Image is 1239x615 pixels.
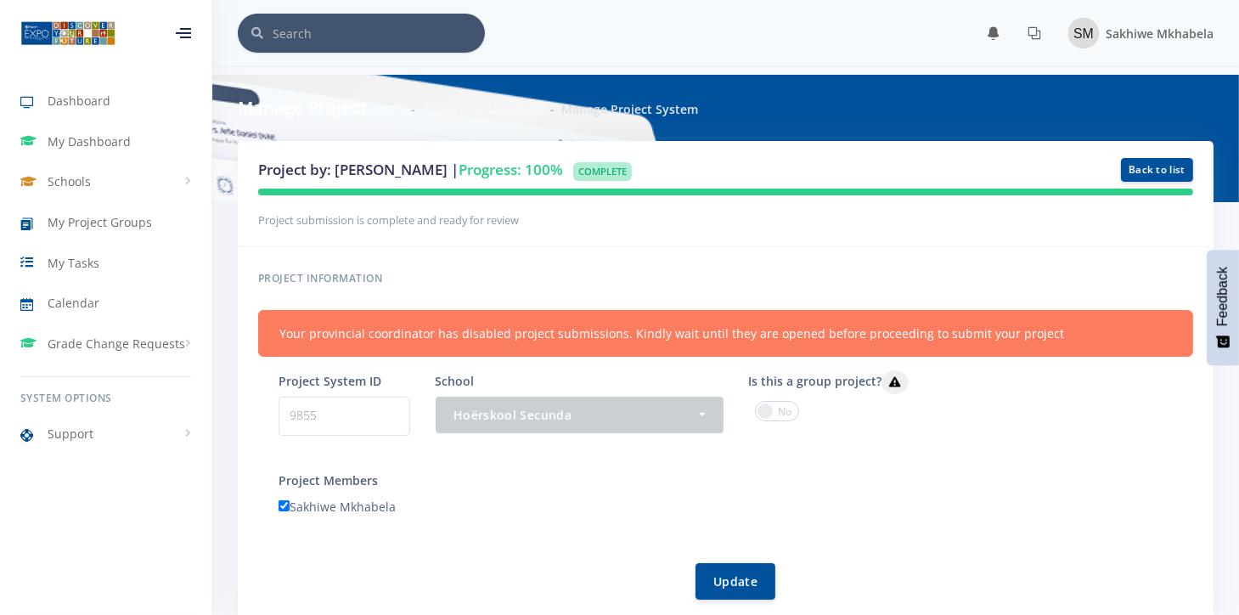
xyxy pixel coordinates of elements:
nav: breadcrumb [391,100,698,118]
div: Hoërskool Secunda [453,406,696,424]
a: Project Management [422,101,543,117]
img: Image placeholder [1068,18,1099,48]
span: My Tasks [48,254,99,272]
label: School [436,372,475,390]
input: Search [273,14,485,53]
button: Feedback - Show survey [1207,250,1239,365]
li: Manage Project System [543,100,698,118]
small: Project submission is complete and ready for review [258,212,519,228]
span: Grade Change Requests [48,335,185,353]
span: Support [48,425,93,443]
button: Update [696,563,775,600]
a: Back to list [1121,158,1193,182]
h6: Manage Project [238,95,367,121]
img: ... [20,20,115,47]
div: Your provincial coordinator has disabled project submissions. Kindly wait until they are opened b... [258,310,1193,357]
span: My Project Groups [48,213,152,231]
label: Sakhiwe Mkhabela [279,498,396,516]
span: My Dashboard [48,133,131,150]
h3: Project by: [PERSON_NAME] | [258,159,873,181]
h6: Project information [258,268,1193,290]
span: Calendar [48,294,99,312]
input: Sakhiwe Mkhabela [279,500,290,511]
span: Schools [48,172,91,190]
span: Complete [573,162,632,181]
span: Feedback [1215,267,1231,326]
span: Dashboard [48,92,110,110]
button: Is this a group project? [881,370,909,394]
span: Sakhiwe Mkhabela [1106,25,1214,42]
label: Project Members [279,471,378,489]
h6: System Options [20,391,191,406]
label: Project System ID [279,372,381,390]
span: Progress: 100% [459,160,563,179]
p: 9855 [279,397,410,436]
button: Hoërskool Secunda [436,397,724,433]
a: Image placeholder Sakhiwe Mkhabela [1055,14,1214,52]
label: Is this a group project? [748,370,909,394]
